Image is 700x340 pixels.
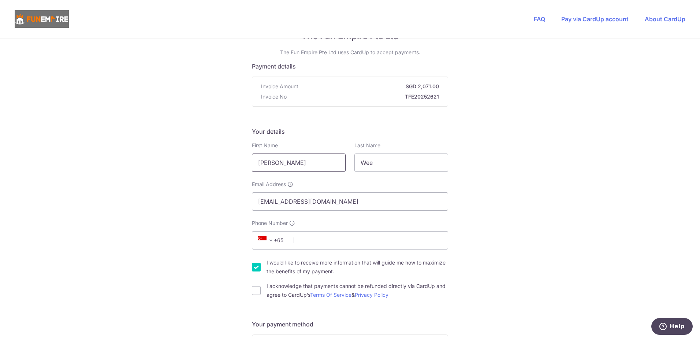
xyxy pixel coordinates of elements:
label: Last Name [354,142,380,149]
span: Invoice No [261,93,287,100]
label: First Name [252,142,278,149]
p: The Fun Empire Pte Ltd uses CardUp to accept payments. [252,49,448,56]
span: +65 [258,236,275,245]
span: Phone Number [252,219,288,227]
input: Last name [354,154,448,172]
a: About CardUp [645,15,685,23]
h5: Your details [252,127,448,136]
span: +65 [256,236,288,245]
span: Invoice Amount [261,83,298,90]
h5: Your payment method [252,320,448,329]
label: I acknowledge that payments cannot be refunded directly via CardUp and agree to CardUp’s & [267,282,448,299]
strong: TFE20252621 [290,93,439,100]
a: Terms Of Service [310,292,351,298]
input: Email address [252,192,448,211]
h5: Payment details [252,62,448,71]
iframe: Opens a widget where you can find more information [651,318,693,336]
input: First name [252,154,346,172]
a: FAQ [534,15,545,23]
a: Pay via CardUp account [561,15,629,23]
a: Privacy Policy [355,292,388,298]
label: I would like to receive more information that will guide me how to maximize the benefits of my pa... [267,258,448,276]
strong: SGD 2,071.00 [301,83,439,90]
span: Email Address [252,181,286,188]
